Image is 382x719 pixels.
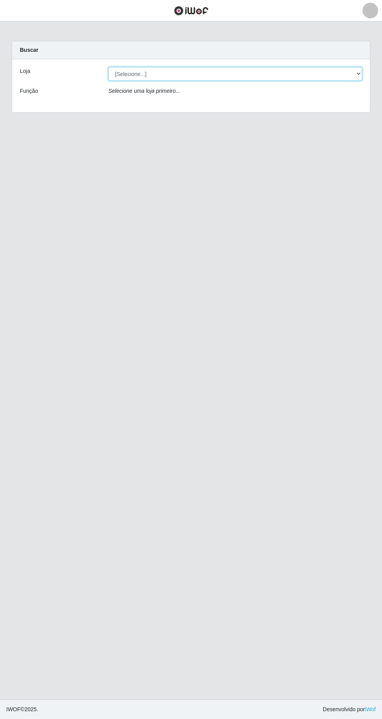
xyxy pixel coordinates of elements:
[6,705,38,714] span: © 2025 .
[6,706,21,712] span: IWOF
[108,88,180,94] i: Selecione uma loja primeiro...
[323,705,376,714] span: Desenvolvido por
[20,47,38,53] strong: Buscar
[20,87,38,95] label: Função
[20,67,30,75] label: Loja
[174,6,209,16] img: CoreUI Logo
[365,706,376,712] a: iWof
